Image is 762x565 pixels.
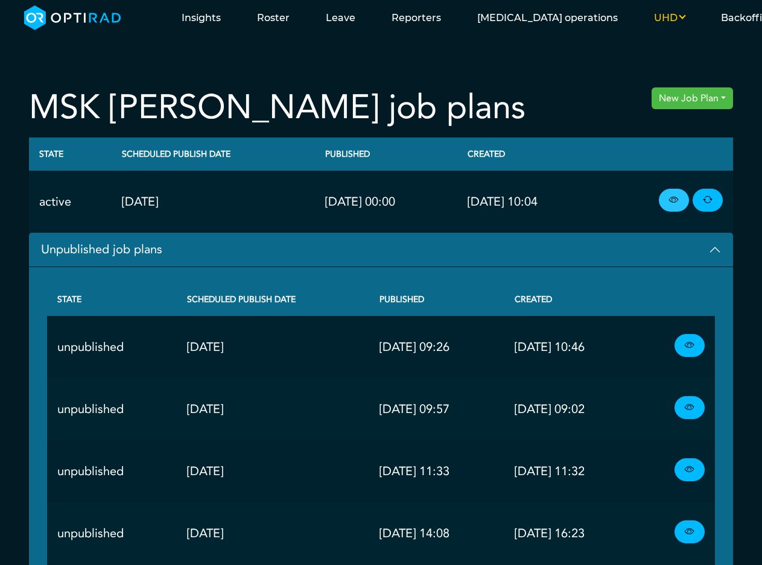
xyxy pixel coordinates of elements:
[47,378,177,440] td: unpublished
[177,283,369,316] th: Scheduled Publish Date
[29,171,112,233] td: active
[504,316,640,378] td: [DATE] 10:46
[504,283,640,316] th: Created
[369,378,504,440] td: [DATE] 09:57
[315,171,457,233] td: [DATE] 00:00
[177,440,369,502] td: [DATE]
[47,440,177,502] td: unpublished
[47,316,177,378] td: unpublished
[112,137,315,171] th: Scheduled Publish Date
[504,440,640,502] td: [DATE] 11:32
[47,283,177,316] th: State
[29,137,112,171] th: State
[47,502,177,564] td: unpublished
[29,233,733,267] button: Unpublished job plans
[652,87,733,109] button: New Job Plan
[315,137,457,171] th: Published
[457,171,600,233] td: [DATE] 10:04
[504,502,640,564] td: [DATE] 16:23
[177,502,369,564] td: [DATE]
[177,316,369,378] td: [DATE]
[703,194,713,207] i: create new Job Plan copied from this one
[112,171,315,233] td: [DATE]
[29,87,525,128] h2: MSK [PERSON_NAME] job plans
[369,440,504,502] td: [DATE] 11:33
[636,11,703,25] button: UHD
[24,5,121,30] img: brand-opti-rad-logos-blue-and-white-d2f68631ba2948856bd03f2d395fb146ddc8fb01b4b6e9315ea85fa773367...
[369,316,504,378] td: [DATE] 09:26
[369,283,504,316] th: Published
[177,378,369,440] td: [DATE]
[369,502,504,564] td: [DATE] 14:08
[504,378,640,440] td: [DATE] 09:02
[457,137,600,171] th: Created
